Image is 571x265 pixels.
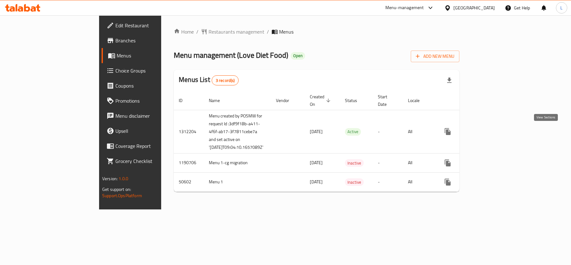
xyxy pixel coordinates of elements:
[102,18,194,33] a: Edit Restaurant
[373,172,403,192] td: -
[310,127,323,136] span: [DATE]
[403,153,435,172] td: All
[455,155,470,170] button: Change Status
[115,82,189,89] span: Coupons
[310,93,332,108] span: Created On
[201,28,264,35] a: Restaurants management
[408,97,428,104] span: Locale
[179,75,239,85] h2: Menus List
[291,52,305,60] div: Open
[345,128,361,135] span: Active
[117,52,189,59] span: Menus
[345,179,364,186] span: Inactive
[115,127,189,135] span: Upsell
[291,53,305,58] span: Open
[115,97,189,105] span: Promotions
[174,28,459,35] nav: breadcrumb
[174,48,288,62] span: Menu management ( Love Diet Food )
[102,33,194,48] a: Branches
[435,91,505,110] th: Actions
[115,37,189,44] span: Branches
[373,110,403,153] td: -
[115,67,189,74] span: Choice Groups
[102,78,194,93] a: Coupons
[204,172,271,192] td: Menu 1
[115,22,189,29] span: Edit Restaurant
[276,97,297,104] span: Vendor
[310,159,323,167] span: [DATE]
[119,175,128,183] span: 1.0.0
[378,93,395,108] span: Start Date
[453,4,495,11] div: [GEOGRAPHIC_DATA]
[102,138,194,154] a: Coverage Report
[442,73,457,88] div: Export file
[385,4,424,12] div: Menu-management
[267,28,269,35] li: /
[560,4,563,11] span: L
[102,192,142,200] a: Support.OpsPlatform
[403,172,435,192] td: All
[102,123,194,138] a: Upsell
[345,160,364,167] span: Inactive
[115,142,189,150] span: Coverage Report
[212,78,239,84] span: 3 record(s)
[440,155,455,170] button: more
[411,51,459,62] button: Add New Menu
[440,175,455,190] button: more
[212,75,239,85] div: Total records count
[455,124,470,139] button: Change Status
[204,153,271,172] td: Menu 1-cg migration
[179,97,191,104] span: ID
[310,178,323,186] span: [DATE]
[416,52,454,60] span: Add New Menu
[102,175,118,183] span: Version:
[403,110,435,153] td: All
[345,97,365,104] span: Status
[440,124,455,139] button: more
[102,93,194,108] a: Promotions
[279,28,293,35] span: Menus
[174,91,505,192] table: enhanced table
[196,28,198,35] li: /
[455,175,470,190] button: Change Status
[209,28,264,35] span: Restaurants management
[102,48,194,63] a: Menus
[204,110,271,153] td: Menu created by POSMW for request Id :3df9f18b-a411-4f6f-ab17-3f7811cebe7a and set active on '[DA...
[373,153,403,172] td: -
[102,63,194,78] a: Choice Groups
[209,97,228,104] span: Name
[115,112,189,120] span: Menu disclaimer
[102,108,194,123] a: Menu disclaimer
[115,157,189,165] span: Grocery Checklist
[102,185,131,193] span: Get support on:
[102,154,194,169] a: Grocery Checklist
